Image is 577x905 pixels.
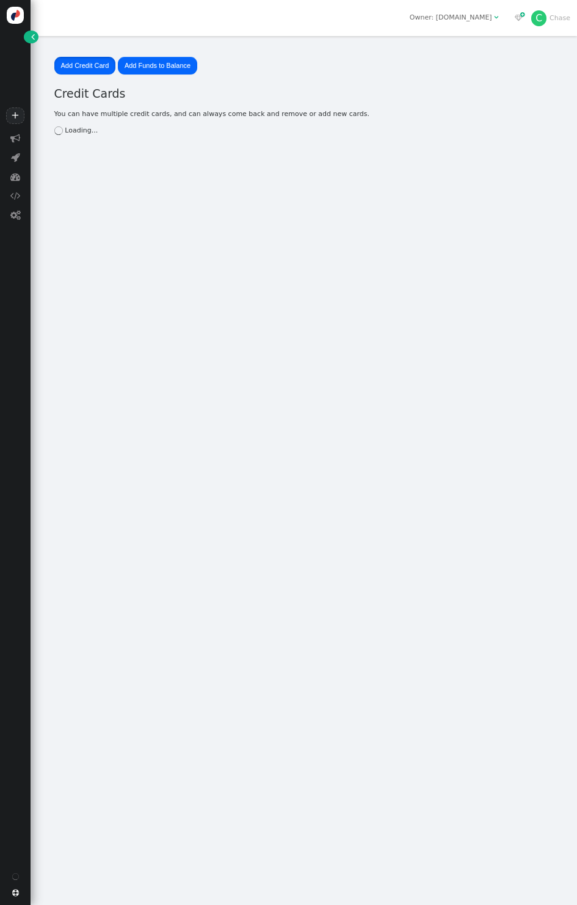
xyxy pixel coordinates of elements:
[531,14,570,22] a: CChase
[10,134,20,143] span: 
[10,172,20,181] span: 
[118,57,197,75] a: Add Funds to Balance
[515,15,523,21] span: 
[11,153,20,162] span: 
[24,31,38,43] a: 
[410,13,492,23] div: Owner: [DOMAIN_NAME]
[54,57,116,75] a: Add Credit Card
[12,890,19,896] span: 
[10,211,21,220] span: 
[31,32,35,42] span: 
[494,14,498,21] span: 
[7,7,24,24] img: logo-icon.svg
[531,10,546,26] div: C
[10,191,21,200] span: 
[54,109,554,120] p: You can have multiple credit cards, and can always come back and remove or add new cards.
[6,107,24,124] a: +
[65,126,98,134] span: Loading...
[54,85,554,102] h3: Credit Cards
